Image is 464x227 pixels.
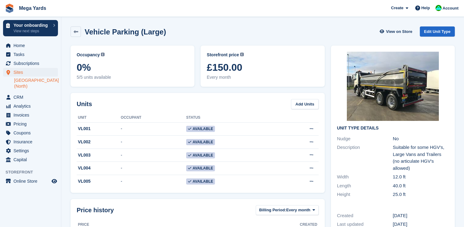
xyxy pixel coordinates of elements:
span: Coupons [13,129,50,137]
span: Tasks [13,50,50,59]
div: Suitable for some HGV's, Large Vans and Trailers (no articulate HGV's allowed) [393,144,449,172]
span: Subscriptions [13,59,50,68]
span: 5/5 units available [77,74,188,81]
div: 25.0 ft [393,191,449,198]
div: Created [337,212,393,219]
a: menu [3,93,58,102]
a: menu [3,146,58,155]
a: Edit Unit Type [420,26,455,37]
a: menu [3,120,58,128]
p: View next steps [13,28,50,34]
a: menu [3,102,58,110]
span: Insurance [13,137,50,146]
button: Billing Period: Every month [256,205,319,215]
div: VL004 [77,165,121,171]
a: menu [3,129,58,137]
th: Status [186,113,278,123]
td: - [121,162,186,175]
span: View on Store [386,29,412,35]
div: [DATE] [393,212,449,219]
span: Create [391,5,403,11]
h2: Vehicle Parking (Large) [85,28,166,36]
img: icon-info-grey-7440780725fd019a000dd9b08b2336e03edf1995a4989e88bcd33f0948082b44.svg [101,53,105,56]
span: Occupancy [77,52,100,58]
img: icon-info-grey-7440780725fd019a000dd9b08b2336e03edf1995a4989e88bcd33f0948082b44.svg [240,53,244,56]
span: CRM [13,93,50,102]
img: Ben Ainscough [435,5,442,11]
div: Nudge [337,135,393,142]
span: Sites [13,68,50,77]
span: Price history [77,205,114,215]
a: menu [3,41,58,50]
span: Online Store [13,177,50,185]
span: Available [186,139,215,145]
span: Billing Period: [259,207,286,213]
span: Available [186,152,215,158]
a: menu [3,155,58,164]
div: VL002 [77,139,121,145]
span: Storefront [6,169,61,175]
a: Your onboarding View next steps [3,20,58,36]
h2: Units [77,99,92,109]
span: Storefront price [207,52,239,58]
a: Add Units [291,99,318,109]
span: Home [13,41,50,50]
span: Every month [207,74,318,81]
a: menu [3,111,58,119]
th: Occupant [121,113,186,123]
div: Width [337,173,393,181]
a: Mega Yards [17,3,49,13]
a: menu [3,137,58,146]
td: - [121,136,186,149]
div: No [393,135,449,142]
div: 12.0 ft [393,173,449,181]
div: Description [337,144,393,172]
a: menu [3,50,58,59]
div: VL003 [77,152,121,158]
span: Available [186,126,215,132]
span: Available [186,178,215,185]
td: - [121,175,186,188]
span: Pricing [13,120,50,128]
span: Account [443,5,458,11]
span: Help [421,5,430,11]
span: Capital [13,155,50,164]
div: Height [337,191,393,198]
span: Available [186,165,215,171]
th: Unit [77,113,121,123]
a: menu [3,177,58,185]
span: Invoices [13,111,50,119]
span: £150.00 [207,62,318,73]
a: menu [3,68,58,77]
img: stora-icon-8386f47178a22dfd0bd8f6a31ec36ba5ce8667c1dd55bd0f319d3a0aa187defe.svg [5,4,14,13]
td: - [121,149,186,162]
td: - [121,122,186,136]
span: Every month [286,207,310,213]
p: Your onboarding [13,23,50,27]
h2: Unit Type details [337,126,449,131]
span: Settings [13,146,50,155]
div: VL005 [77,178,121,185]
div: 40.0 ft [393,182,449,189]
span: 0% [77,62,188,73]
div: Length [337,182,393,189]
a: menu [3,59,58,68]
a: [GEOGRAPHIC_DATA] (North) [14,78,58,89]
img: Tipper.jpg [347,52,439,121]
span: Analytics [13,102,50,110]
a: Preview store [51,177,58,185]
a: View on Store [379,26,415,37]
div: VL001 [77,125,121,132]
